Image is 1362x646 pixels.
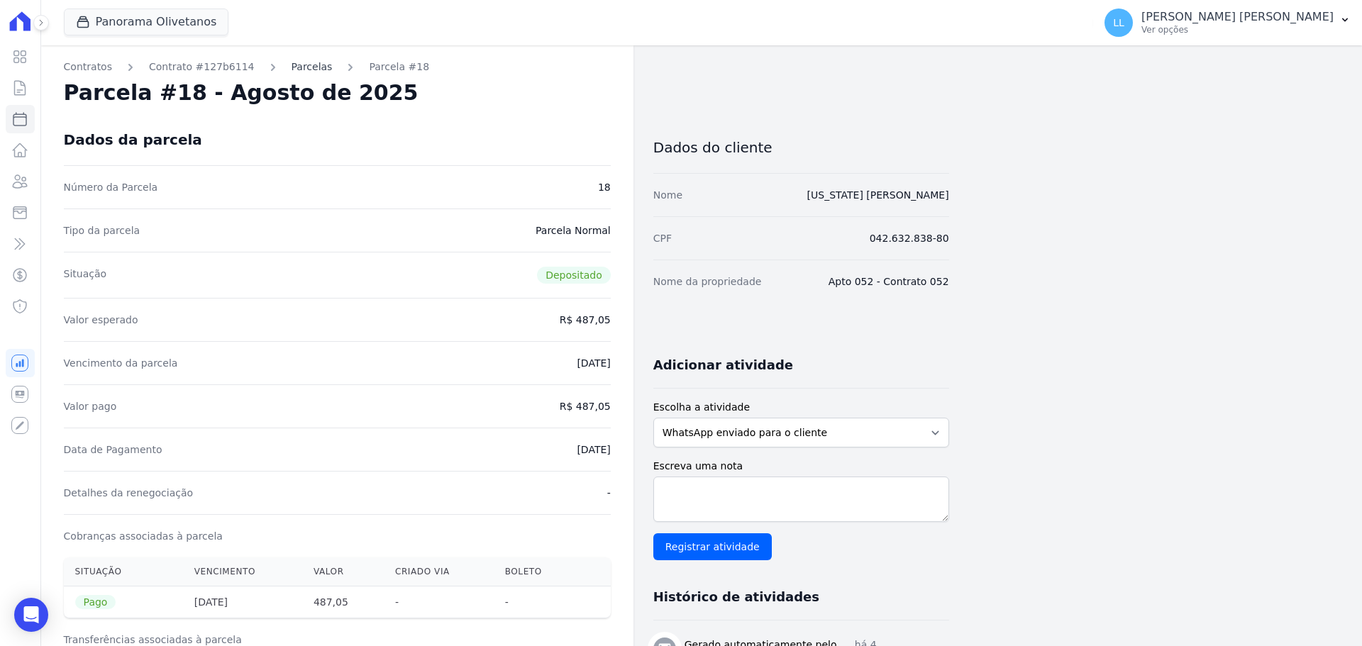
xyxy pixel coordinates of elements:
[560,399,611,413] dd: R$ 487,05
[653,400,949,415] label: Escolha a atividade
[64,60,112,74] a: Contratos
[64,180,158,194] dt: Número da Parcela
[653,188,682,202] dt: Nome
[64,9,229,35] button: Panorama Olivetanos
[577,442,610,457] dd: [DATE]
[302,586,384,618] th: 487,05
[653,589,819,606] h3: Histórico de atividades
[302,557,384,586] th: Valor
[64,486,194,500] dt: Detalhes da renegociação
[64,557,183,586] th: Situação
[537,267,611,284] span: Depositado
[64,131,202,148] div: Dados da parcela
[64,529,223,543] dt: Cobranças associadas à parcela
[369,60,429,74] a: Parcela #18
[384,586,494,618] th: -
[292,60,333,74] a: Parcelas
[653,357,793,374] h3: Adicionar atividade
[870,231,949,245] dd: 042.632.838-80
[64,80,419,106] h2: Parcela #18 - Agosto de 2025
[1113,18,1124,28] span: LL
[64,442,162,457] dt: Data de Pagamento
[653,231,672,245] dt: CPF
[829,274,949,289] dd: Apto 052 - Contrato 052
[14,598,48,632] div: Open Intercom Messenger
[64,60,611,74] nav: Breadcrumb
[384,557,494,586] th: Criado via
[653,139,949,156] h3: Dados do cliente
[1093,3,1362,43] button: LL [PERSON_NAME] [PERSON_NAME] Ver opções
[183,586,302,618] th: [DATE]
[149,60,255,74] a: Contrato #127b6114
[183,557,302,586] th: Vencimento
[577,356,610,370] dd: [DATE]
[1141,24,1334,35] p: Ver opções
[64,223,140,238] dt: Tipo da parcela
[64,356,178,370] dt: Vencimento da parcela
[653,533,772,560] input: Registrar atividade
[807,189,949,201] a: [US_STATE] [PERSON_NAME]
[598,180,611,194] dd: 18
[536,223,611,238] dd: Parcela Normal
[64,399,117,413] dt: Valor pago
[653,459,949,474] label: Escreva uma nota
[494,586,579,618] th: -
[653,274,762,289] dt: Nome da propriedade
[607,486,611,500] dd: -
[75,595,116,609] span: Pago
[1141,10,1334,24] p: [PERSON_NAME] [PERSON_NAME]
[494,557,579,586] th: Boleto
[64,267,107,284] dt: Situação
[560,313,611,327] dd: R$ 487,05
[64,313,138,327] dt: Valor esperado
